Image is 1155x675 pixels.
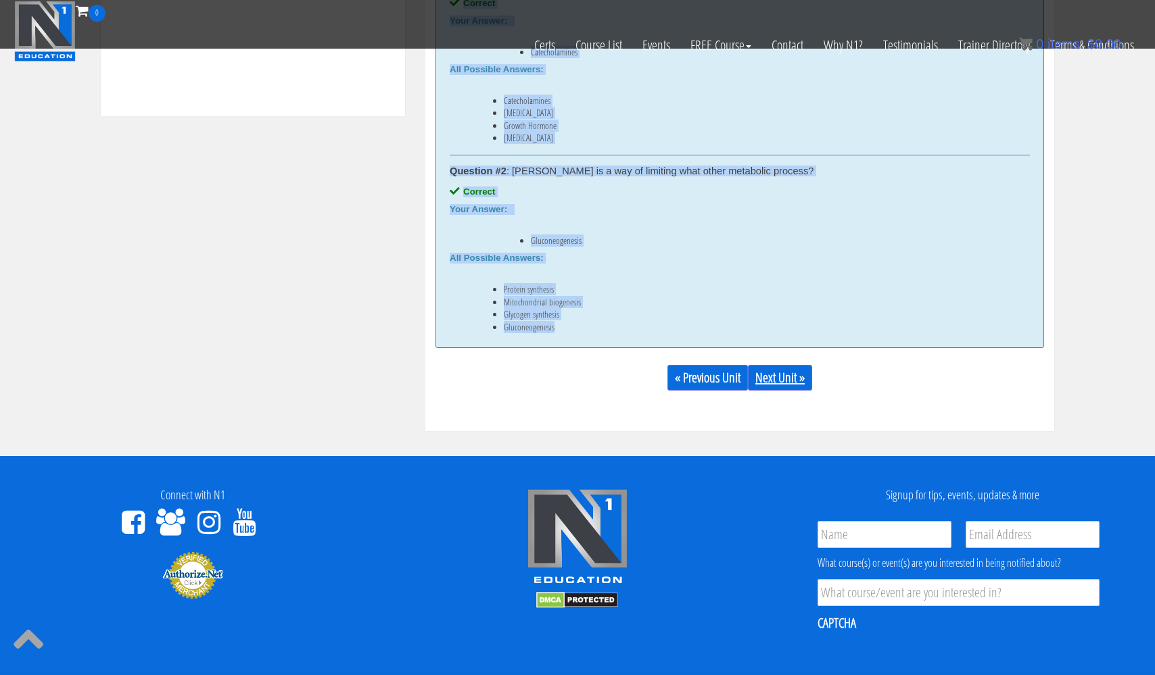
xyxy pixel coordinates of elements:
[504,309,1003,320] li: Glycogen synthesis
[524,22,565,69] a: Certs
[536,592,618,608] img: DMCA.com Protection Status
[450,253,544,263] b: All Possible Answers:
[450,64,544,74] b: All Possible Answers:
[504,95,1003,106] li: Catecholamines
[14,1,76,61] img: n1-education
[1019,36,1121,51] a: 0 items: $0.00
[680,22,761,69] a: FREE Course
[818,555,1100,571] div: What course(s) or event(s) are you interested in being notified about?
[1087,36,1095,51] span: $
[748,365,812,391] a: Next Unit »
[162,551,223,599] img: Authorize.Net Merchant - Click to Verify
[632,22,680,69] a: Events
[504,297,1003,307] li: Mitochondrial biogenesis
[948,22,1040,69] a: Trainer Directory
[873,22,948,69] a: Testimonials
[450,166,506,176] strong: Question #2
[818,521,951,548] input: Name
[450,204,507,214] b: Your Answer:
[504,322,1003,332] li: Gluconeogenesis
[10,489,375,502] h4: Connect with N1
[531,235,1003,246] li: Gluconeogenesis
[1036,36,1043,51] span: 0
[504,132,1003,143] li: [MEDICAL_DATA]
[814,22,873,69] a: Why N1?
[450,166,1030,176] div: : [PERSON_NAME] is a way of limiting what other metabolic process?
[1047,36,1083,51] span: items:
[667,365,748,391] a: « Previous Unit
[966,521,1100,548] input: Email Address
[1087,36,1121,51] bdi: 0.00
[89,5,105,22] span: 0
[818,579,1100,606] input: What course/event are you interested in?
[761,22,814,69] a: Contact
[1019,37,1033,51] img: icon11.png
[504,107,1003,118] li: [MEDICAL_DATA]
[504,120,1003,131] li: Growth Hormone
[450,186,1030,197] div: Correct
[76,1,105,20] a: 0
[504,284,1003,295] li: Protein synthesis
[1040,22,1144,69] a: Terms & Conditions
[565,22,632,69] a: Course List
[780,489,1145,502] h4: Signup for tips, events, updates & more
[818,614,856,632] label: CAPTCHA
[527,489,628,589] img: n1-edu-logo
